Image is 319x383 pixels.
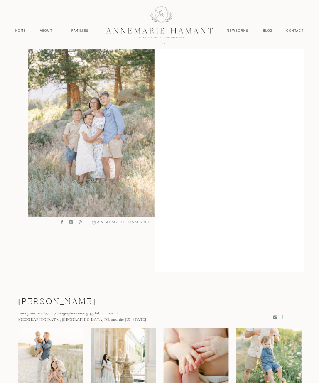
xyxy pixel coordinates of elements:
[283,28,307,33] a: contact
[18,310,147,324] p: Family and newborn photographer serving joyful families in [GEOGRAPHIC_DATA], [GEOGRAPHIC_DATA] D...
[262,28,274,33] a: Blog
[18,297,128,308] p: [PERSON_NAME]
[38,28,54,33] a: About
[225,28,250,33] a: Newborns
[13,28,29,33] a: Home
[92,219,126,225] p: @ANNEMARIEHAMANT
[68,28,92,33] a: Families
